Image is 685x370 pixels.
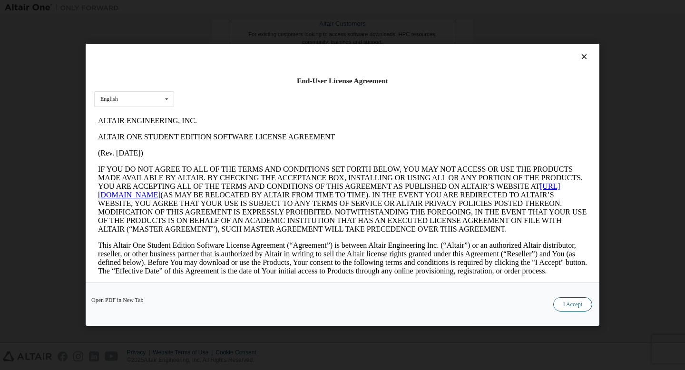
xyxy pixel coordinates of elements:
div: End-User License Agreement [94,76,591,86]
a: [URL][DOMAIN_NAME] [4,69,466,86]
p: (Rev. [DATE]) [4,36,493,45]
p: IF YOU DO NOT AGREE TO ALL OF THE TERMS AND CONDITIONS SET FORTH BELOW, YOU MAY NOT ACCESS OR USE... [4,52,493,121]
p: ALTAIR ONE STUDENT EDITION SOFTWARE LICENSE AGREEMENT [4,20,493,29]
p: ALTAIR ENGINEERING, INC. [4,4,493,12]
div: English [100,97,118,102]
button: I Accept [553,298,592,312]
p: This Altair One Student Edition Software License Agreement (“Agreement”) is between Altair Engine... [4,128,493,163]
a: Open PDF in New Tab [91,298,144,303]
